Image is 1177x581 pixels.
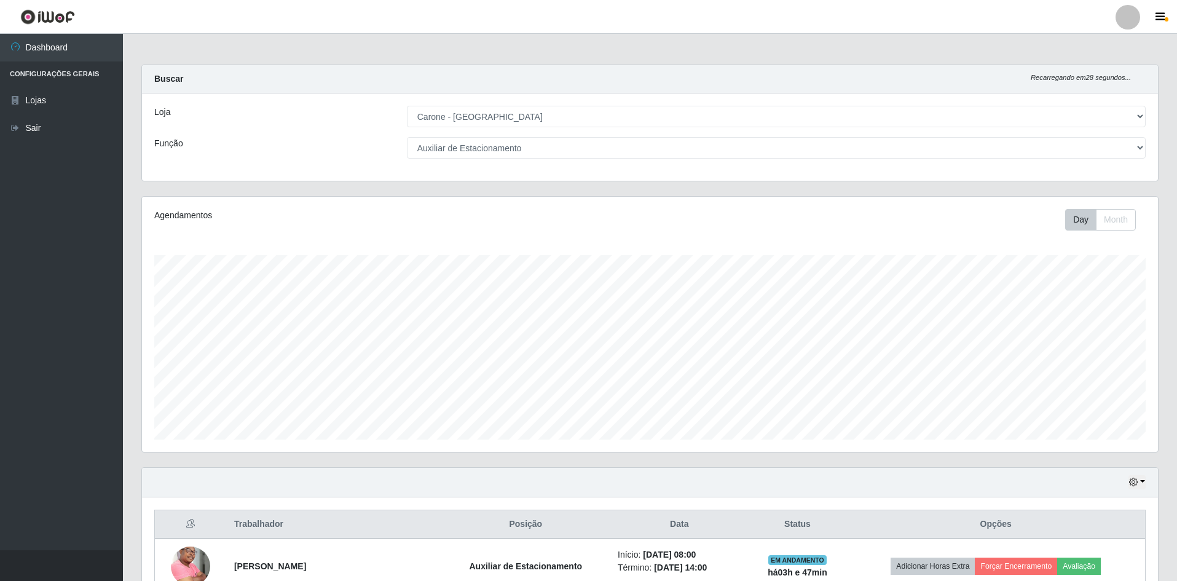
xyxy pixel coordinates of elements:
[441,510,610,539] th: Posição
[1031,74,1131,81] i: Recarregando em 28 segundos...
[768,567,827,577] strong: há 03 h e 47 min
[1057,558,1101,575] button: Avaliação
[1065,209,1096,231] button: Day
[749,510,847,539] th: Status
[654,563,707,572] time: [DATE] 14:00
[20,9,75,25] img: CoreUI Logo
[618,548,741,561] li: Início:
[975,558,1057,575] button: Forçar Encerramento
[1096,209,1136,231] button: Month
[643,550,696,559] time: [DATE] 08:00
[846,510,1145,539] th: Opções
[618,561,741,574] li: Término:
[470,561,583,571] strong: Auxiliar de Estacionamento
[234,561,306,571] strong: [PERSON_NAME]
[1065,209,1146,231] div: Toolbar with button groups
[154,106,170,119] label: Loja
[768,555,827,565] span: EM ANDAMENTO
[154,209,557,222] div: Agendamentos
[610,510,749,539] th: Data
[154,137,183,150] label: Função
[227,510,441,539] th: Trabalhador
[154,74,183,84] strong: Buscar
[891,558,975,575] button: Adicionar Horas Extra
[1065,209,1136,231] div: First group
